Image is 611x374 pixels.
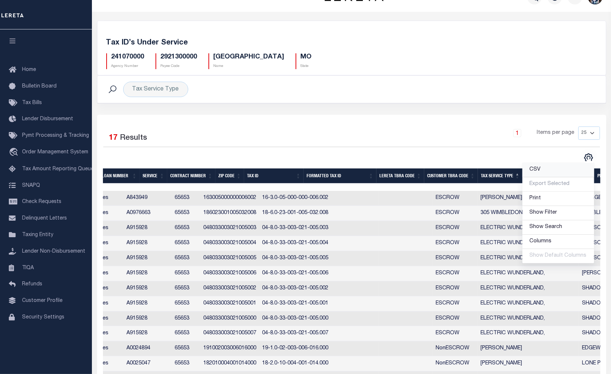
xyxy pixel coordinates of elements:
span: Security Settings [22,315,64,320]
td: NonESCROW [433,341,478,356]
td: 65653 [172,341,200,356]
td: 048033003021005003 [200,221,259,236]
td: 048033003021005000 [200,311,259,327]
a: Print [522,192,594,206]
td: Yes [96,341,124,356]
td: 04-8.0-33-003-021-005.003 [259,221,331,236]
p: Agency Number [111,64,144,69]
td: A915928 [124,281,172,296]
span: 17 [109,134,118,142]
td: ESCROW [433,281,478,296]
td: A915928 [124,266,172,281]
td: ESCROW [433,251,478,266]
a: Columns [522,235,594,249]
h5: 2921300000 [161,53,197,61]
td: 19-1.0-02-003-006-016.000 [259,341,331,356]
td: [PERSON_NAME][GEOGRAPHIC_DATA] [478,191,579,206]
span: Bulletin Board [22,84,57,89]
td: 04-8.0-33-003-021-005.005 [259,251,331,266]
span: Tax Bills [22,100,42,106]
th: Customer TBRA Code: activate to sort column ascending [424,168,478,184]
td: ELECTRIC WUNDERLAND, [478,311,579,327]
td: A915928 [124,236,172,251]
h5: 241070000 [111,53,144,61]
td: ELECTRIC WUNDERLAND, [478,296,579,311]
h5: [GEOGRAPHIC_DATA] [214,53,285,61]
td: Yes [96,356,124,371]
td: A0025047 [124,356,172,371]
td: A915928 [124,251,172,266]
a: 1 [513,129,521,137]
td: Yes [96,251,124,266]
td: 048033003021005006 [200,266,259,281]
td: ESCROW [433,206,478,221]
td: Yes [96,311,124,327]
td: ESCROW [433,266,478,281]
td: 18-2.0-10-004-001-014.000 [259,356,331,371]
td: 65653 [172,191,200,206]
td: ELECTRIC WUNDERLAND, [478,326,579,341]
td: ESCROW [433,296,478,311]
span: Pymt Processing & Tracking [22,133,89,138]
span: Delinquent Letters [22,216,67,221]
th: Contract Number: activate to sort column ascending [167,168,215,184]
td: 04-8.0-33-003-021-005.002 [259,281,331,296]
th: Loan Number: activate to sort column ascending [99,168,140,184]
p: Payee Code [161,64,197,69]
label: Results [120,132,147,144]
td: Yes [96,266,124,281]
td: 65653 [172,236,200,251]
td: Yes [96,221,124,236]
td: A915928 [124,221,172,236]
span: CSV [530,167,541,172]
td: Yes [96,326,124,341]
span: Show Filter [530,210,557,215]
th: Zip Code: activate to sort column ascending [215,168,244,184]
td: 65653 [172,311,200,327]
span: TIQA [22,265,34,270]
i: travel_explore [9,148,21,157]
td: Yes [96,296,124,311]
td: 04-8.0-33-003-021-005.004 [259,236,331,251]
td: Yes [96,206,124,221]
span: Refunds [22,282,42,287]
td: 04-8.0-33-003-021-005.006 [259,266,331,281]
td: ELECTRIC WUNDERLAND, [478,281,579,296]
span: Print [530,196,541,201]
td: 18-6.0-23-001-005-032.008 [259,206,331,221]
td: A915928 [124,326,172,341]
td: ELECTRIC WUNDERLAND, [478,251,579,266]
td: Yes [96,281,124,296]
td: 65653 [172,296,200,311]
td: 04-8.0-33-003-021-005.007 [259,326,331,341]
span: Lender Non-Disbursement [22,249,85,254]
td: 186023001005032008 [200,206,259,221]
span: Tax Amount Reporting Queue [22,167,94,172]
td: 65653 [172,206,200,221]
td: ESCROW [433,311,478,327]
td: 04-8.0-33-003-021-005.000 [259,311,331,327]
td: 048033003021005002 [200,281,259,296]
td: 16-3.0-05-000-000-006.002 [259,191,331,206]
span: Customer Profile [22,298,62,303]
span: Check Requests [22,199,61,204]
th: Service: activate to sort column ascending [140,168,167,184]
p: State [301,64,312,69]
td: ELECTRIC WUNDERLAND, [478,236,579,251]
td: A915928 [124,296,172,311]
h5: MO [301,53,312,61]
td: 65653 [172,251,200,266]
th: Tax Service Type: activate to sort column descending [478,168,523,184]
td: A843949 [124,191,172,206]
a: Show Filter [522,206,594,220]
a: CSV [522,163,594,177]
td: [PERSON_NAME] [478,341,579,356]
td: A915928 [124,311,172,327]
td: [PERSON_NAME] [478,356,579,371]
td: Yes [96,236,124,251]
td: 182010004001014000 [200,356,259,371]
td: 65653 [172,266,200,281]
td: 65653 [172,356,200,371]
td: 305 WIMBLEDON LLC [478,206,579,221]
div: Tax Service Type [123,82,188,97]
